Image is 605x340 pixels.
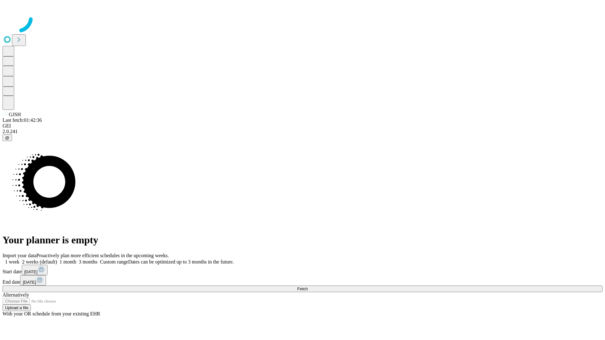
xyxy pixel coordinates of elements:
[3,275,602,286] div: End date
[20,275,46,286] button: [DATE]
[100,259,128,264] span: Custom range
[79,259,97,264] span: 3 months
[24,269,37,274] span: [DATE]
[37,253,169,258] span: Proactively plan more efficient schedules in the upcoming weeks.
[3,292,29,297] span: Alternatively
[3,286,602,292] button: Fetch
[23,280,36,285] span: [DATE]
[22,265,48,275] button: [DATE]
[3,311,100,316] span: With your OR schedule from your existing EHR
[3,304,31,311] button: Upload a file
[297,286,308,291] span: Fetch
[3,129,602,134] div: 2.0.241
[60,259,76,264] span: 1 month
[9,112,21,117] span: GJSH
[5,135,9,140] span: @
[3,253,37,258] span: Import your data
[3,117,42,123] span: Last fetch: 01:42:36
[3,123,602,129] div: GEI
[128,259,234,264] span: Dates can be optimized up to 3 months in the future.
[3,234,602,246] h1: Your planner is empty
[5,259,20,264] span: 1 week
[3,265,602,275] div: Start date
[3,134,12,141] button: @
[22,259,57,264] span: 2 weeks (default)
